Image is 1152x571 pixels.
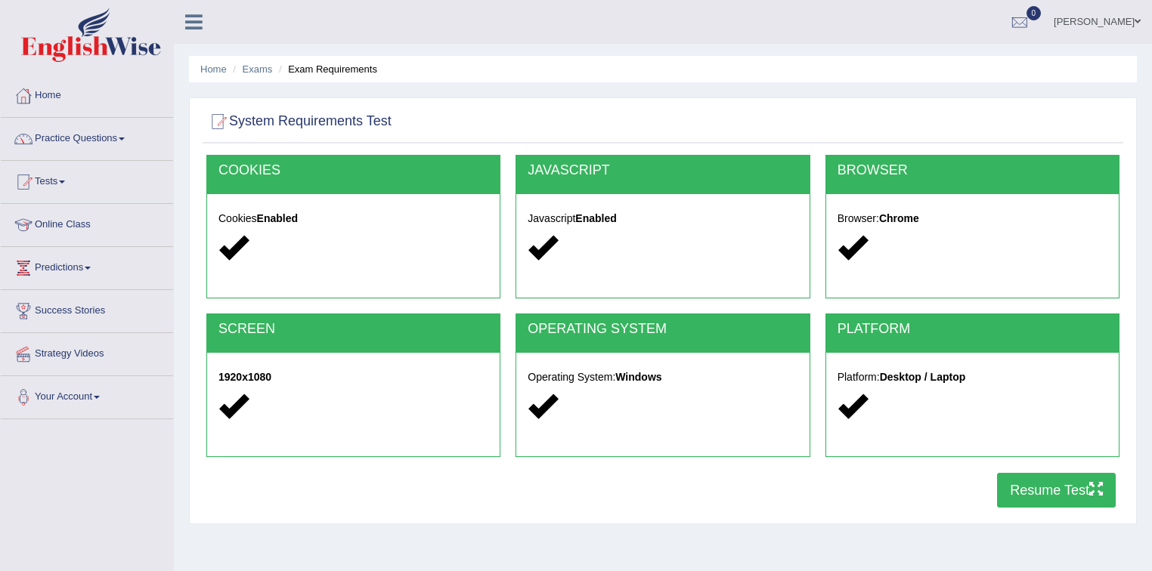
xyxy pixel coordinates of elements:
[997,473,1116,508] button: Resume Test
[206,110,392,133] h2: System Requirements Test
[838,213,1107,224] h5: Browser:
[528,213,797,224] h5: Javascript
[528,322,797,337] h2: OPERATING SYSTEM
[218,322,488,337] h2: SCREEN
[275,62,377,76] li: Exam Requirements
[243,63,273,75] a: Exams
[1,118,173,156] a: Practice Questions
[1,376,173,414] a: Your Account
[615,371,661,383] strong: Windows
[528,163,797,178] h2: JAVASCRIPT
[218,163,488,178] h2: COOKIES
[1,161,173,199] a: Tests
[879,212,919,224] strong: Chrome
[1,290,173,328] a: Success Stories
[528,372,797,383] h5: Operating System:
[200,63,227,75] a: Home
[257,212,298,224] strong: Enabled
[218,371,271,383] strong: 1920x1080
[838,322,1107,337] h2: PLATFORM
[1,204,173,242] a: Online Class
[880,371,966,383] strong: Desktop / Laptop
[838,163,1107,178] h2: BROWSER
[1,75,173,113] a: Home
[1,247,173,285] a: Predictions
[575,212,616,224] strong: Enabled
[1,333,173,371] a: Strategy Videos
[1027,6,1042,20] span: 0
[218,213,488,224] h5: Cookies
[838,372,1107,383] h5: Platform:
